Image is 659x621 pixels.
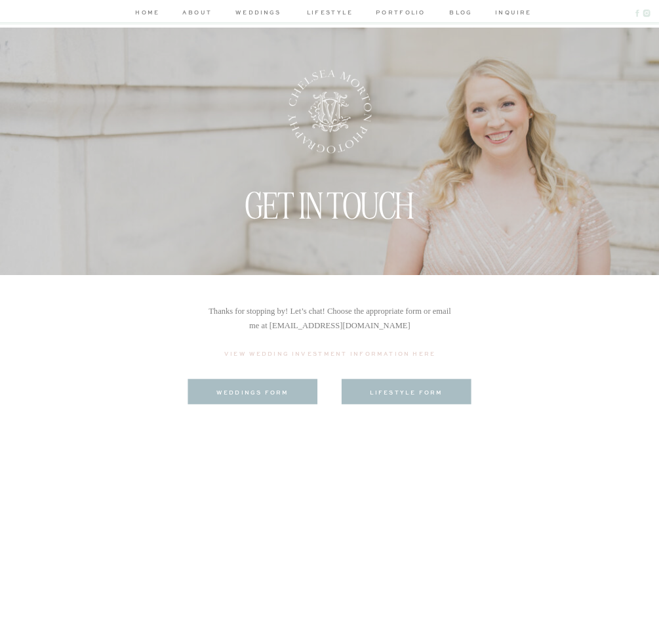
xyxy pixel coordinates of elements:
[222,183,437,200] h1: GET IN TOUCH
[198,388,308,396] a: weddings form
[445,8,477,20] a: blog
[232,8,285,20] a: weddings
[181,8,214,20] a: about
[374,8,427,20] a: portfolio
[495,8,527,20] a: inquire
[304,8,356,20] a: lifestyle
[351,388,462,396] a: lifestyle form
[133,8,162,20] a: home
[208,303,452,349] p: Thanks for stopping by! Let’s chat! Choose the appropriate form or email me at [EMAIL_ADDRESS][DO...
[220,349,440,361] a: View Wedding Investment Information Here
